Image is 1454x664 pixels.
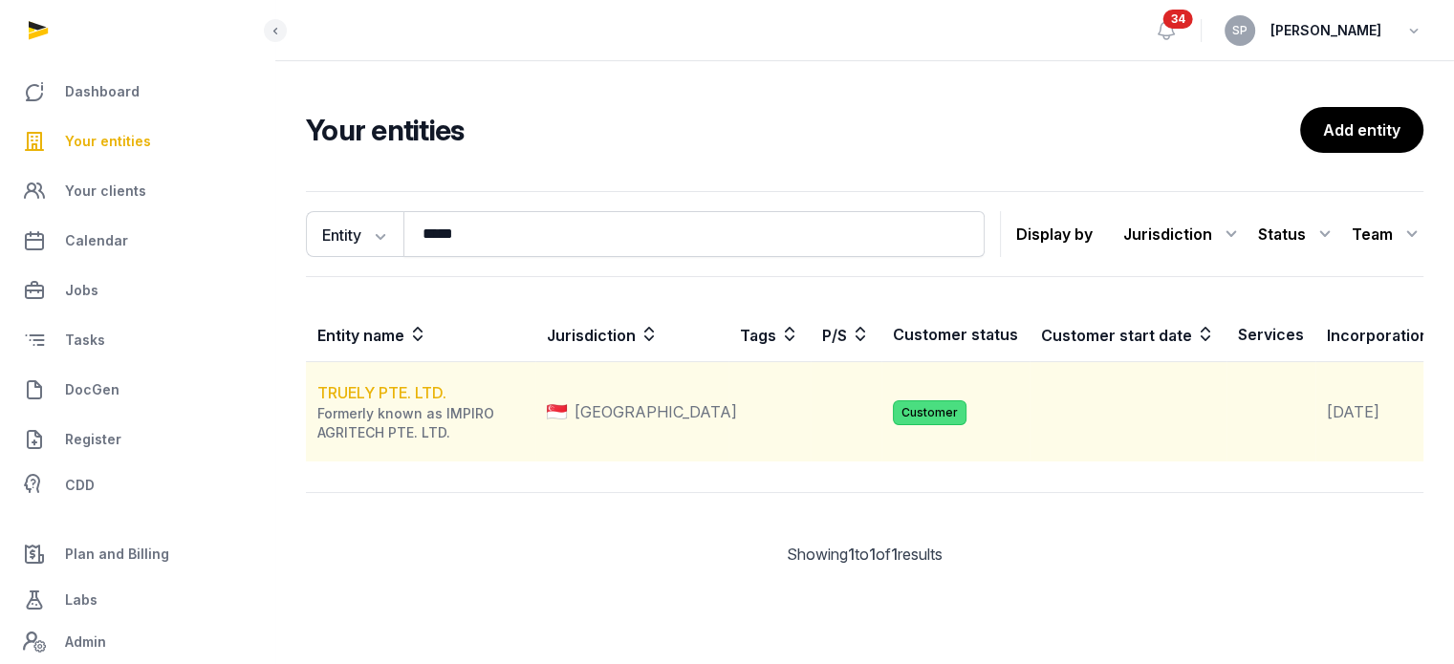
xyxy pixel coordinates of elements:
span: Dashboard [65,80,140,103]
th: Services [1226,308,1315,362]
a: Admin [15,623,259,661]
a: Calendar [15,218,259,264]
div: Team [1352,219,1423,249]
span: SP [1232,25,1248,36]
th: P/S [811,308,881,362]
span: 1 [848,545,855,564]
div: Jurisdiction [1123,219,1243,249]
span: Your clients [65,180,146,203]
th: Customer status [881,308,1030,362]
a: Labs [15,577,259,623]
span: Tasks [65,329,105,352]
span: DocGen [65,378,119,401]
span: Calendar [65,229,128,252]
th: Customer start date [1030,308,1226,362]
a: Register [15,417,259,462]
a: Plan and Billing [15,531,259,577]
span: Plan and Billing [65,543,169,566]
span: CDD [65,474,95,497]
span: Customer [893,400,966,425]
span: Admin [65,631,106,653]
h2: Your entities [306,113,1300,147]
a: Your clients [15,168,259,214]
span: 1 [869,545,876,564]
th: Tags [728,308,811,362]
span: Jobs [65,279,98,302]
a: CDD [15,466,259,504]
a: DocGen [15,367,259,413]
th: Entity name [306,308,535,362]
a: Tasks [15,317,259,363]
span: [PERSON_NAME] [1270,19,1381,42]
div: Status [1258,219,1336,249]
span: Labs [65,589,98,611]
span: Your entities [65,130,151,153]
span: 34 [1163,10,1193,29]
a: Dashboard [15,69,259,115]
th: Jurisdiction [535,308,728,362]
p: Display by [1016,219,1093,249]
button: Entity [306,211,403,257]
a: Jobs [15,268,259,313]
span: [GEOGRAPHIC_DATA] [575,400,737,423]
span: Register [65,428,121,451]
button: SP [1225,15,1255,46]
a: TRUELY PTE. LTD. [317,383,446,402]
div: Showing to of results [306,543,1423,566]
span: 1 [891,545,898,564]
a: Add entity [1300,107,1423,153]
div: Formerly known as IMPIRO AGRITECH PTE. LTD. [317,404,534,442]
a: Your entities [15,118,259,164]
